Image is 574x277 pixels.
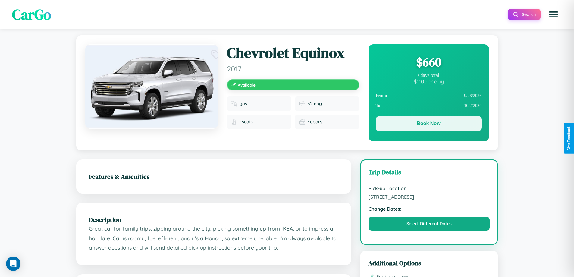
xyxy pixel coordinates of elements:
strong: From: [376,93,387,98]
strong: Change Dates: [369,206,490,212]
h2: Description [89,215,339,224]
button: Open menu [545,6,562,23]
span: Search [522,12,536,17]
img: Fuel type [231,101,237,107]
h1: Chevrolet Equinox [227,44,359,62]
span: 4 doors [308,119,322,124]
div: 9 / 26 / 2026 [376,91,482,101]
h3: Trip Details [369,168,490,179]
button: Select Different Dates [369,217,490,231]
span: Available [238,82,256,87]
span: CarGo [12,5,51,24]
img: Fuel efficiency [299,101,305,107]
h3: Additional Options [368,259,490,267]
strong: To: [376,103,382,108]
div: $ 660 [376,54,482,70]
div: Open Intercom Messenger [6,257,20,271]
span: 4 seats [240,119,253,124]
img: Seats [231,119,237,125]
img: Doors [299,119,305,125]
span: 32 mpg [308,101,322,106]
div: 10 / 2 / 2026 [376,101,482,111]
span: [STREET_ADDRESS] [369,194,490,200]
div: Give Feedback [567,126,571,151]
button: Search [508,9,541,20]
strong: Pick-up Location: [369,185,490,191]
div: $ 110 per day [376,78,482,85]
button: Book Now [376,116,482,131]
span: 2017 [227,64,359,73]
h2: Features & Amenities [89,172,339,181]
span: gas [240,101,247,106]
div: 6 days total [376,73,482,78]
img: Chevrolet Equinox 2017 [85,44,218,129]
p: Great car for family trips, zipping around the city, picking something up from IKEA, or to impres... [89,224,339,253]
